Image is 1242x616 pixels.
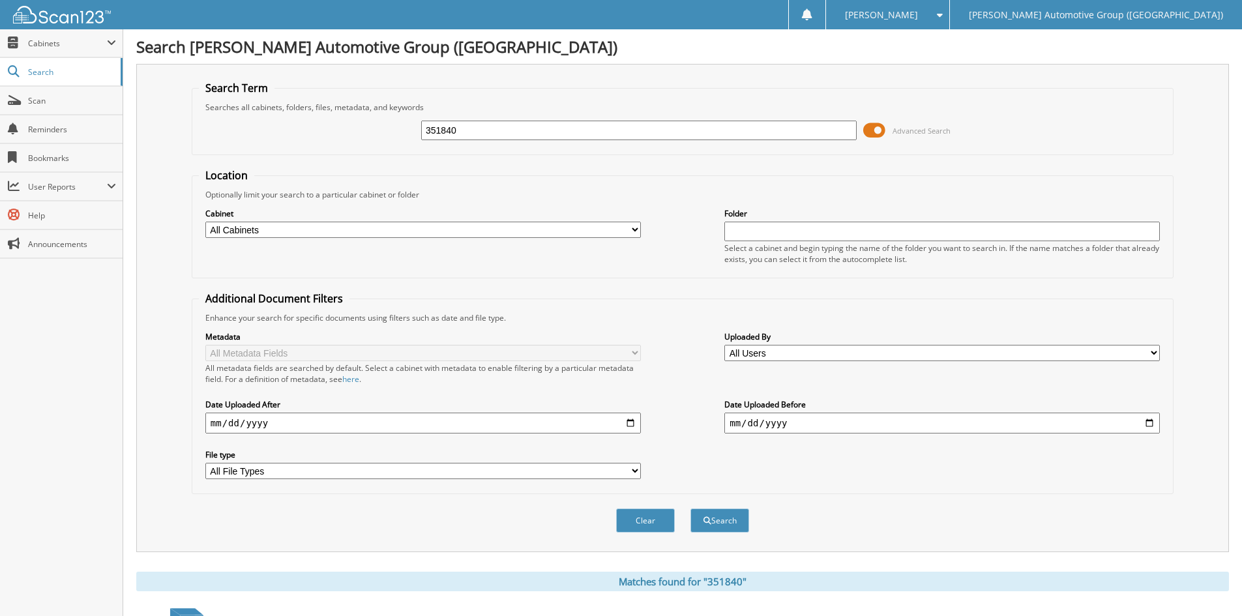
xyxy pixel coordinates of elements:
[28,38,107,49] span: Cabinets
[199,102,1166,113] div: Searches all cabinets, folders, files, metadata, and keywords
[205,449,641,460] label: File type
[724,208,1160,219] label: Folder
[136,572,1229,591] div: Matches found for "351840"
[724,242,1160,265] div: Select a cabinet and begin typing the name of the folder you want to search in. If the name match...
[893,126,951,136] span: Advanced Search
[199,81,274,95] legend: Search Term
[199,312,1166,323] div: Enhance your search for specific documents using filters such as date and file type.
[28,210,116,221] span: Help
[28,153,116,164] span: Bookmarks
[969,11,1223,19] span: [PERSON_NAME] Automotive Group ([GEOGRAPHIC_DATA])
[205,331,641,342] label: Metadata
[28,239,116,250] span: Announcements
[28,66,114,78] span: Search
[28,95,116,106] span: Scan
[205,208,641,219] label: Cabinet
[724,399,1160,410] label: Date Uploaded Before
[205,413,641,433] input: start
[199,291,349,306] legend: Additional Document Filters
[616,508,675,533] button: Clear
[199,168,254,183] legend: Location
[199,189,1166,200] div: Optionally limit your search to a particular cabinet or folder
[136,36,1229,57] h1: Search [PERSON_NAME] Automotive Group ([GEOGRAPHIC_DATA])
[13,6,111,23] img: scan123-logo-white.svg
[205,362,641,385] div: All metadata fields are searched by default. Select a cabinet with metadata to enable filtering b...
[724,331,1160,342] label: Uploaded By
[690,508,749,533] button: Search
[845,11,918,19] span: [PERSON_NAME]
[28,181,107,192] span: User Reports
[342,374,359,385] a: here
[724,413,1160,433] input: end
[205,399,641,410] label: Date Uploaded After
[28,124,116,135] span: Reminders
